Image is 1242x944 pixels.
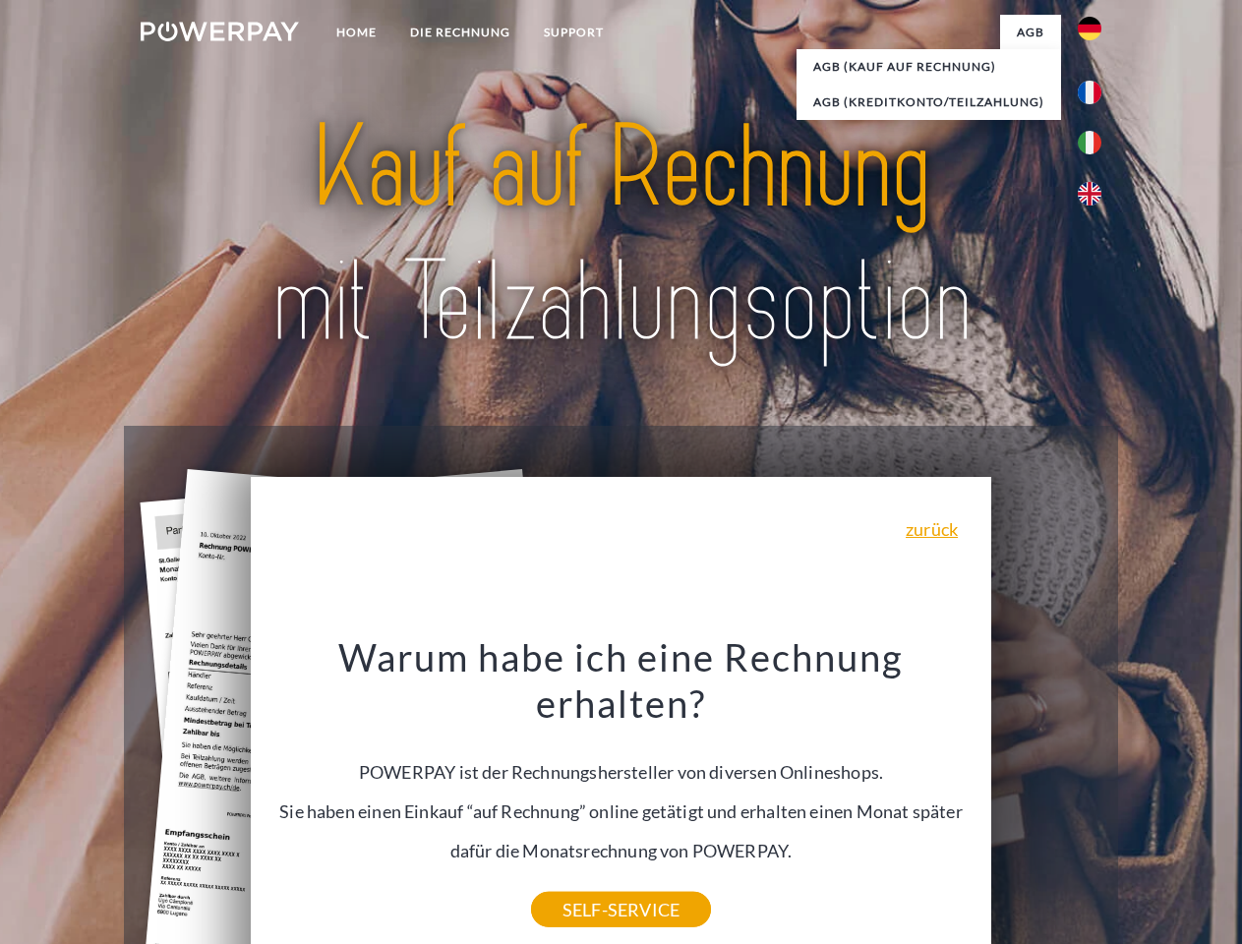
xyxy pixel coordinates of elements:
[531,892,711,927] a: SELF-SERVICE
[906,520,958,538] a: zurück
[263,633,980,910] div: POWERPAY ist der Rechnungshersteller von diversen Onlineshops. Sie haben einen Einkauf “auf Rechn...
[1078,182,1101,206] img: en
[797,85,1061,120] a: AGB (Kreditkonto/Teilzahlung)
[141,22,299,41] img: logo-powerpay-white.svg
[1078,131,1101,154] img: it
[1078,17,1101,40] img: de
[393,15,527,50] a: DIE RECHNUNG
[527,15,621,50] a: SUPPORT
[263,633,980,728] h3: Warum habe ich eine Rechnung erhalten?
[1000,15,1061,50] a: agb
[797,49,1061,85] a: AGB (Kauf auf Rechnung)
[320,15,393,50] a: Home
[188,94,1054,377] img: title-powerpay_de.svg
[1078,81,1101,104] img: fr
